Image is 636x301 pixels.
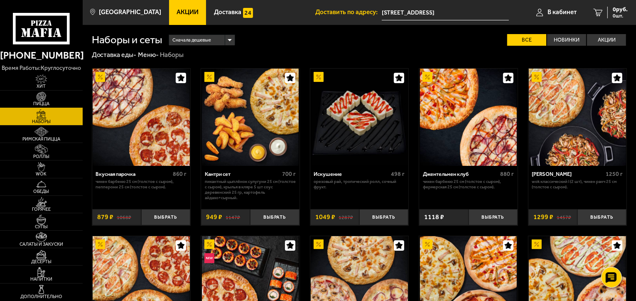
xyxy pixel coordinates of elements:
img: Акционный [532,239,542,249]
img: Вилла Капри [529,69,626,166]
span: 1049 ₽ [315,214,335,220]
s: 1457 ₽ [557,214,571,220]
s: 1147 ₽ [226,214,240,220]
div: Наборы [160,51,184,59]
button: Выбрать [250,209,299,225]
a: Меню- [138,51,159,59]
span: [GEOGRAPHIC_DATA] [99,9,161,15]
div: Искушение [314,171,389,177]
img: Новинка [204,253,214,263]
button: Выбрать [469,209,518,225]
a: Доставка еды- [92,51,137,59]
img: Искушение [311,69,408,166]
img: Акционный [204,239,214,249]
a: АкционныйДжентельмен клуб [419,69,518,166]
p: Чикен Барбекю 25 см (толстое с сыром), Фермерская 25 см (толстое с сыром). [423,179,514,190]
button: Выбрать [141,209,190,225]
div: Вкусная парочка [96,171,171,177]
span: Сначала дешевые [172,34,211,47]
span: 949 ₽ [206,214,222,220]
img: Акционный [422,72,432,82]
span: 700 г [282,170,296,178]
span: 879 ₽ [97,214,113,220]
span: Доставка [214,9,241,15]
img: Акционный [314,239,324,249]
input: Ваш адрес доставки [382,5,509,20]
span: В кабинет [548,9,577,15]
label: Все [507,34,546,46]
label: Новинки [547,34,586,46]
s: 1287 ₽ [339,214,353,220]
img: Вкусная парочка [93,69,190,166]
p: Пикантный цыплёнок сулугуни 25 см (толстое с сыром), крылья в кляре 5 шт соус деревенский 25 гр, ... [205,179,296,200]
p: Чикен Барбекю 25 см (толстое с сыром), Пепперони 25 см (толстое с сыром). [96,179,187,190]
span: 880 г [500,170,514,178]
button: Выбрать [359,209,408,225]
p: Ореховый рай, Тропический ролл, Сочный фрукт. [314,179,405,190]
span: 1250 г [606,170,623,178]
img: 15daf4d41897b9f0e9f617042186c801.svg [243,8,253,18]
button: Выбрать [577,209,626,225]
img: Акционный [422,239,432,249]
h1: Наборы и сеты [92,35,162,45]
a: АкционныйКантри сет [201,69,300,166]
span: Доставить по адресу: [315,9,382,15]
span: 498 г [391,170,405,178]
div: Джентельмен клуб [423,171,498,177]
span: 0 руб. [613,7,628,12]
img: Акционный [532,72,542,82]
p: Wok классический L (2 шт), Чикен Ранч 25 см (толстое с сыром). [532,179,623,190]
div: [PERSON_NAME] [532,171,604,177]
a: АкционныйИскушение [310,69,409,166]
label: Акции [587,34,626,46]
span: 1299 ₽ [533,214,553,220]
div: Кантри сет [205,171,280,177]
span: Акции [177,9,199,15]
img: Кантри сет [202,69,299,166]
span: Светлановский проспект, 62к3 [382,5,509,20]
span: 0 шт. [613,13,628,18]
span: 860 г [173,170,187,178]
a: АкционныйВкусная парочка [92,69,191,166]
img: Джентельмен клуб [420,69,517,166]
img: Акционный [96,72,106,82]
s: 1068 ₽ [117,214,131,220]
img: Акционный [314,72,324,82]
span: 1118 ₽ [424,214,444,220]
img: Акционный [96,239,106,249]
img: Акционный [204,72,214,82]
a: АкционныйВилла Капри [528,69,627,166]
